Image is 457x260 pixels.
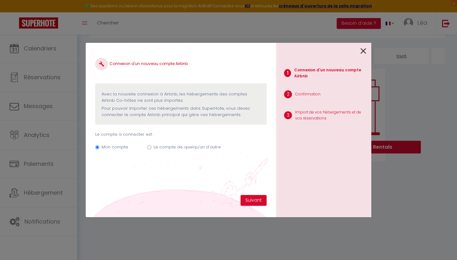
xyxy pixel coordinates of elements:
p: Le compte à connecter est : [95,131,267,138]
iframe: Chat [430,231,452,255]
span: 1 [284,69,291,77]
button: Suivant [241,195,267,206]
p: Confirmation [295,91,321,97]
h4: Connexion d'un nouveau compte Airbnb [95,58,267,70]
p: Connexion d'un nouveau compte Airbnb [294,67,366,79]
p: Import de vos hébergements et de vos réservations [295,109,366,121]
span: 3 [284,111,292,119]
p: Pour pouvoir importer ces hébergements dans SuperHote, vous devez connecter le compte Airbnb prin... [102,105,260,118]
button: Ouvrir le widget de chat LiveChat [5,3,24,22]
span: 2 [284,90,292,98]
label: Mon compte [102,144,128,150]
label: Le compte de quelqu'un d'autre [154,144,221,150]
p: Avec la nouvelle connexion à Airbnb, les hébergements des comptes Airbnb Co-hôtes ne sont plus im... [102,91,260,104]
